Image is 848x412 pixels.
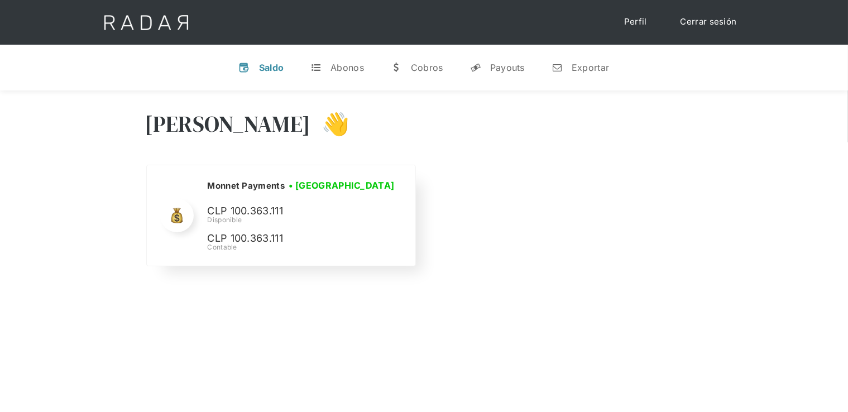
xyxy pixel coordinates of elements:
[411,62,443,73] div: Cobros
[552,62,563,73] div: n
[289,179,395,192] h3: • [GEOGRAPHIC_DATA]
[310,62,322,73] div: t
[490,62,525,73] div: Payouts
[470,62,481,73] div: y
[669,11,748,33] a: Cerrar sesión
[207,203,375,219] p: CLP 100.363.111
[330,62,364,73] div: Abonos
[207,242,398,252] div: Contable
[207,231,375,247] p: CLP 100.363.111
[207,215,398,225] div: Disponible
[207,180,285,191] h2: Monnet Payments
[310,110,349,138] h3: 👋
[572,62,609,73] div: Exportar
[239,62,250,73] div: v
[259,62,284,73] div: Saldo
[391,62,402,73] div: w
[613,11,658,33] a: Perfil
[145,110,311,138] h3: [PERSON_NAME]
